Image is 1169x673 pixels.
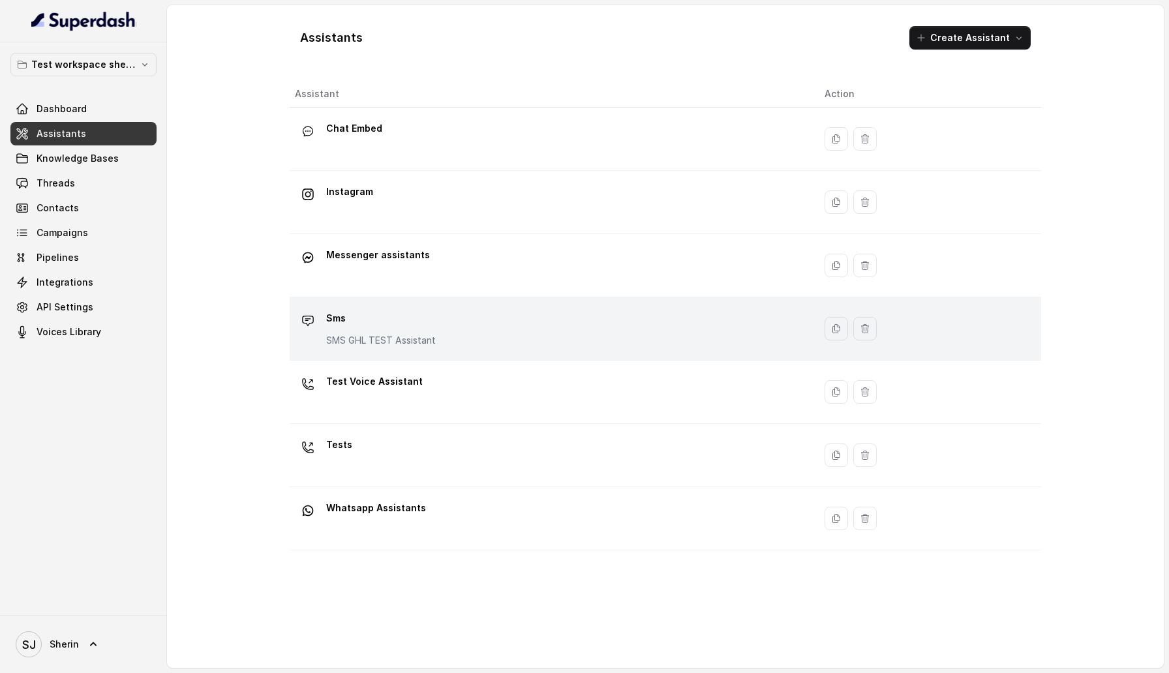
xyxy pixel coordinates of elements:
[326,371,423,392] p: Test Voice Assistant
[10,147,157,170] a: Knowledge Bases
[37,325,101,338] span: Voices Library
[37,226,88,239] span: Campaigns
[10,626,157,663] a: Sherin
[37,301,93,314] span: API Settings
[10,246,157,269] a: Pipelines
[326,245,430,265] p: Messenger assistants
[22,638,36,651] text: SJ
[326,498,426,518] p: Whatsapp Assistants
[10,122,157,145] a: Assistants
[290,81,814,108] th: Assistant
[10,172,157,195] a: Threads
[10,271,157,294] a: Integrations
[10,320,157,344] a: Voices Library
[10,97,157,121] a: Dashboard
[10,196,157,220] a: Contacts
[326,434,352,455] p: Tests
[37,127,86,140] span: Assistants
[37,102,87,115] span: Dashboard
[326,308,436,329] p: Sms
[31,57,136,72] p: Test workspace sherin - limits of workspace naming
[814,81,1041,108] th: Action
[300,27,363,48] h1: Assistants
[909,26,1031,50] button: Create Assistant
[37,152,119,165] span: Knowledge Bases
[37,276,93,289] span: Integrations
[10,221,157,245] a: Campaigns
[326,181,373,202] p: Instagram
[50,638,79,651] span: Sherin
[10,295,157,319] a: API Settings
[326,334,436,347] p: SMS GHL TEST Assistant
[37,251,79,264] span: Pipelines
[37,177,75,190] span: Threads
[10,53,157,76] button: Test workspace sherin - limits of workspace naming
[31,10,136,31] img: light.svg
[326,118,382,139] p: Chat Embed
[37,202,79,215] span: Contacts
